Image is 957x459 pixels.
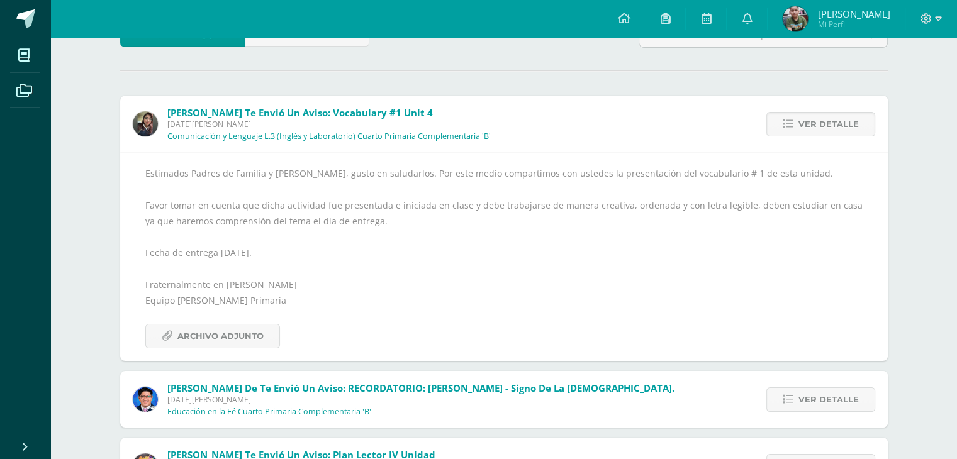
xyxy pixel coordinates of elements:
[133,387,158,412] img: 038ac9c5e6207f3bea702a86cda391b3.png
[177,324,264,348] span: Archivo Adjunto
[133,111,158,136] img: f727c7009b8e908c37d274233f9e6ae1.png
[798,388,859,411] span: Ver detalle
[167,131,491,141] p: Comunicación y Lenguaje L.3 (Inglés y Laboratorio) Cuarto Primaria Complementaria 'B'
[167,119,491,130] span: [DATE][PERSON_NAME]
[817,19,890,30] span: Mi Perfil
[798,113,859,136] span: Ver detalle
[817,8,890,20] span: [PERSON_NAME]
[145,324,280,348] a: Archivo Adjunto
[145,165,863,348] div: Estimados Padres de Familia y [PERSON_NAME], gusto en saludarlos. Por este medio compartimos con ...
[167,407,371,417] p: Educación en la Fé Cuarto Primaria Complementaria 'B'
[167,394,674,405] span: [DATE][PERSON_NAME]
[783,6,808,31] img: 011288320365f5ccd35d503ac93e836a.png
[167,382,674,394] span: [PERSON_NAME] de te envió un aviso: RECORDATORIO: [PERSON_NAME] - Signo de la [DEMOGRAPHIC_DATA].
[167,106,433,119] span: [PERSON_NAME] te envió un aviso: Vocabulary #1 unit 4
